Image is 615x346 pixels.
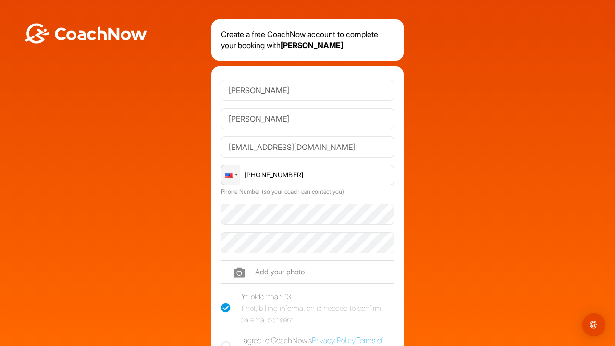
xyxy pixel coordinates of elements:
[221,188,344,195] label: Phone Number (so your coach can contact you)
[221,136,394,158] input: Email
[240,291,394,325] div: I'm older than 13
[221,165,240,185] div: United States: + 1
[211,19,404,61] div: Create a free CoachNow account to complete your booking with
[582,313,605,336] div: Open Intercom Messenger
[240,302,394,325] div: If not, billing information is needed to confirm parental consent.
[221,165,394,185] input: Phone Number
[221,108,394,129] input: Last Name
[221,80,394,101] input: First Name
[312,335,355,345] a: Privacy Policy
[281,40,343,50] strong: [PERSON_NAME]
[23,23,148,44] img: BwLJSsUCoWCh5upNqxVrqldRgqLPVwmV24tXu5FoVAoFEpwwqQ3VIfuoInZCoVCoTD4vwADAC3ZFMkVEQFDAAAAAElFTkSuQmCC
